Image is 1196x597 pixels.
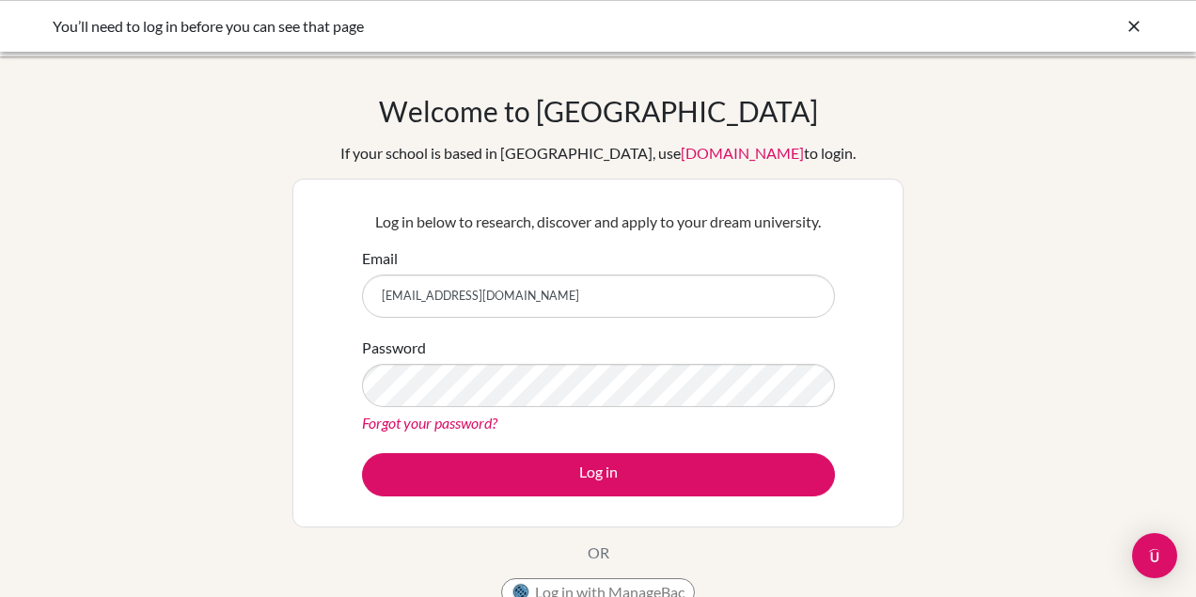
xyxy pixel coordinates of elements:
a: [DOMAIN_NAME] [681,144,804,162]
div: You’ll need to log in before you can see that page [53,15,861,38]
div: Open Intercom Messenger [1132,533,1177,578]
label: Password [362,337,426,359]
button: Log in [362,453,835,496]
a: Forgot your password? [362,414,497,432]
h1: Welcome to [GEOGRAPHIC_DATA] [379,94,818,128]
label: Email [362,247,398,270]
p: OR [588,542,609,564]
p: Log in below to research, discover and apply to your dream university. [362,211,835,233]
div: If your school is based in [GEOGRAPHIC_DATA], use to login. [340,142,856,165]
